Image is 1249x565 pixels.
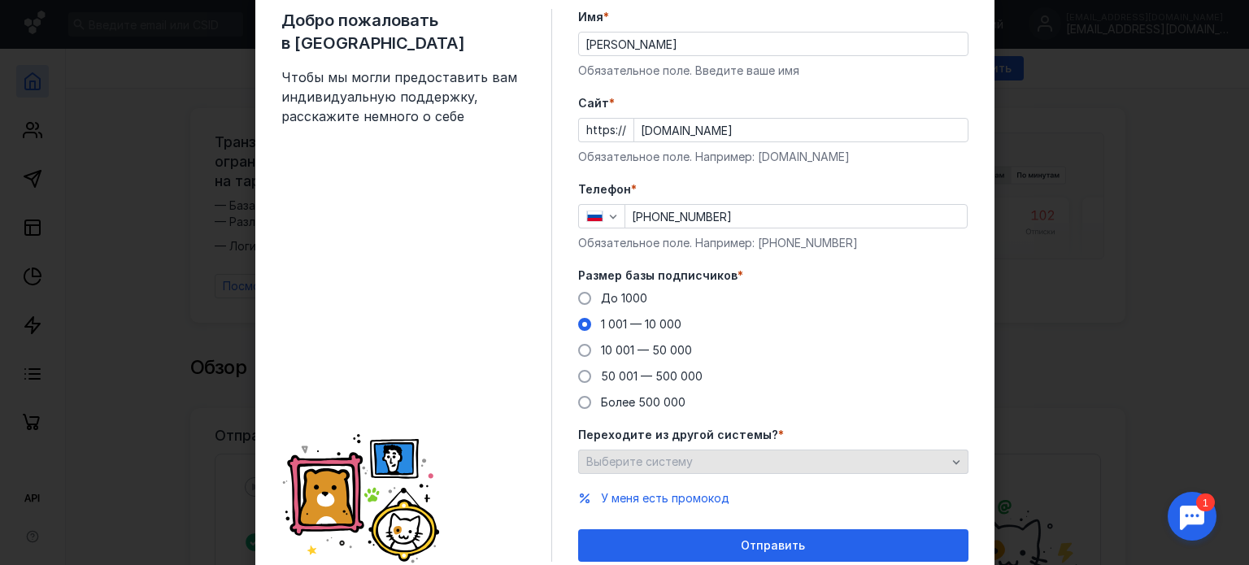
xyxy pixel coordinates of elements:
[578,149,968,165] div: Обязательное поле. Например: [DOMAIN_NAME]
[37,10,55,28] div: 1
[578,181,631,198] span: Телефон
[578,63,968,79] div: Обязательное поле. Введите ваше имя
[578,235,968,251] div: Обязательное поле. Например: [PHONE_NUMBER]
[578,9,603,25] span: Имя
[578,95,609,111] span: Cайт
[586,454,693,468] span: Выберите систему
[741,539,805,553] span: Отправить
[281,9,525,54] span: Добро пожаловать в [GEOGRAPHIC_DATA]
[281,67,525,126] span: Чтобы мы могли предоставить вам индивидуальную поддержку, расскажите немного о себе
[578,529,968,562] button: Отправить
[601,343,692,357] span: 10 001 — 50 000
[601,291,647,305] span: До 1000
[601,491,729,505] span: У меня есть промокод
[601,317,681,331] span: 1 001 — 10 000
[578,427,778,443] span: Переходите из другой системы?
[578,267,738,284] span: Размер базы подписчиков
[601,490,729,506] button: У меня есть промокод
[578,450,968,474] button: Выберите систему
[601,369,703,383] span: 50 001 — 500 000
[601,395,685,409] span: Более 500 000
